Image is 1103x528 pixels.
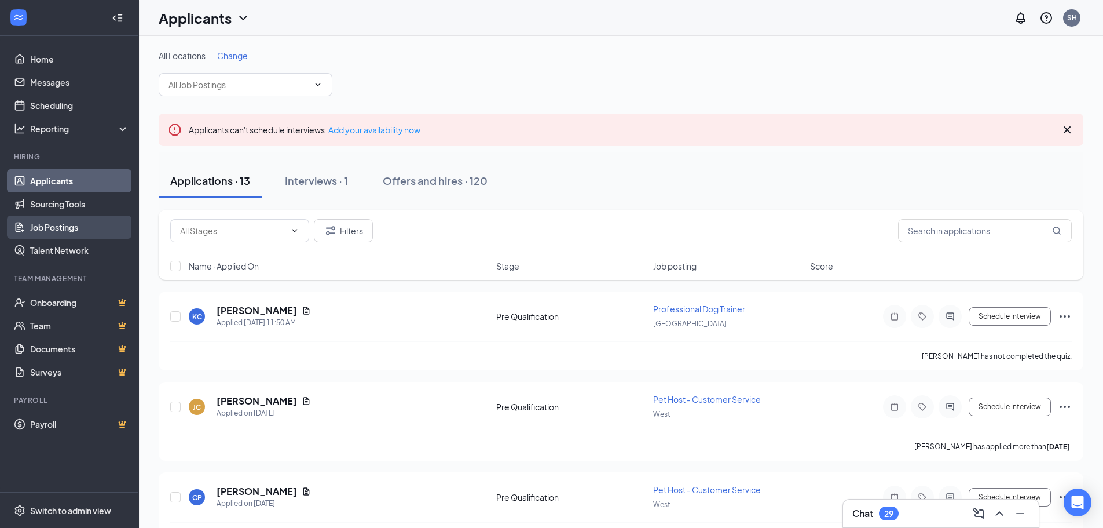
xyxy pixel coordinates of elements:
[810,260,833,272] span: Score
[217,498,311,509] div: Applied on [DATE]
[969,307,1051,326] button: Schedule Interview
[112,12,123,24] svg: Collapse
[1064,489,1091,516] div: Open Intercom Messenger
[1013,507,1027,520] svg: Minimize
[943,402,957,412] svg: ActiveChat
[915,402,929,412] svg: Tag
[653,394,761,405] span: Pet Host - Customer Service
[30,291,129,314] a: OnboardingCrown
[170,173,250,188] div: Applications · 13
[30,361,129,384] a: SurveysCrown
[852,507,873,520] h3: Chat
[324,224,338,238] svg: Filter
[969,488,1051,507] button: Schedule Interview
[972,507,985,520] svg: ComposeMessage
[1011,504,1029,523] button: Minimize
[990,504,1009,523] button: ChevronUp
[217,407,311,419] div: Applied on [DATE]
[914,442,1072,451] p: [PERSON_NAME] has applied more than .
[30,413,129,436] a: PayrollCrown
[496,491,646,503] div: Pre Qualification
[13,12,24,23] svg: WorkstreamLogo
[193,402,201,412] div: JC
[383,173,488,188] div: Offers and hires · 120
[915,312,929,321] svg: Tag
[943,312,957,321] svg: ActiveChat
[496,260,519,272] span: Stage
[915,493,929,502] svg: Tag
[30,239,129,262] a: Talent Network
[653,260,697,272] span: Job posting
[14,274,127,283] div: Team Management
[30,48,129,71] a: Home
[314,219,373,242] button: Filter Filters
[943,493,957,502] svg: ActiveChat
[328,125,420,135] a: Add your availability now
[922,351,1072,361] p: [PERSON_NAME] has not completed the quiz.
[969,504,988,523] button: ComposeMessage
[653,304,745,314] span: Professional Dog Trainer
[1058,400,1072,414] svg: Ellipses
[888,493,902,502] svg: Note
[496,311,646,322] div: Pre Qualification
[189,125,420,135] span: Applicants can't schedule interviews.
[189,260,259,272] span: Name · Applied On
[30,94,129,117] a: Scheduling
[1058,309,1072,323] svg: Ellipses
[1058,490,1072,504] svg: Ellipses
[302,487,311,496] svg: Document
[217,50,248,61] span: Change
[30,192,129,216] a: Sourcing Tools
[884,509,893,519] div: 29
[14,152,127,162] div: Hiring
[1014,11,1028,25] svg: Notifications
[653,485,761,495] span: Pet Host - Customer Service
[969,398,1051,416] button: Schedule Interview
[159,8,232,28] h1: Applicants
[653,319,727,328] span: [GEOGRAPHIC_DATA]
[1039,11,1053,25] svg: QuestionInfo
[168,123,182,137] svg: Error
[302,306,311,315] svg: Document
[888,402,902,412] svg: Note
[30,314,129,337] a: TeamCrown
[313,80,323,89] svg: ChevronDown
[496,401,646,413] div: Pre Qualification
[217,395,297,407] h5: [PERSON_NAME]
[898,219,1072,242] input: Search in applications
[1060,123,1074,137] svg: Cross
[30,123,130,134] div: Reporting
[1046,442,1070,451] b: [DATE]
[290,226,299,235] svg: ChevronDown
[217,317,311,329] div: Applied [DATE] 11:50 AM
[192,312,202,322] div: KC
[30,337,129,361] a: DocumentsCrown
[30,71,129,94] a: Messages
[14,395,127,405] div: Payroll
[285,173,348,188] div: Interviews · 1
[30,505,111,516] div: Switch to admin view
[653,500,670,509] span: West
[1052,226,1061,235] svg: MagnifyingGlass
[159,50,206,61] span: All Locations
[992,507,1006,520] svg: ChevronUp
[30,216,129,239] a: Job Postings
[1067,13,1077,23] div: SH
[30,169,129,192] a: Applicants
[236,11,250,25] svg: ChevronDown
[14,123,25,134] svg: Analysis
[653,410,670,418] span: West
[192,493,202,502] div: CP
[217,485,297,498] h5: [PERSON_NAME]
[217,304,297,317] h5: [PERSON_NAME]
[14,505,25,516] svg: Settings
[180,224,285,237] input: All Stages
[168,78,309,91] input: All Job Postings
[888,312,902,321] svg: Note
[302,396,311,406] svg: Document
